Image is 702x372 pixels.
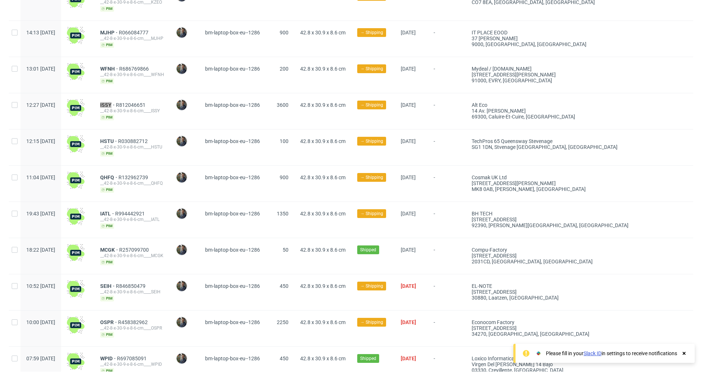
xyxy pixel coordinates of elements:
div: __42-8-x-30-9-x-8-6-cm____MCGK [100,253,164,259]
div: [STREET_ADDRESS][PERSON_NAME] [472,180,629,186]
div: __42-8-x-30-9-x-8-6-cm____SEIH [100,289,164,295]
span: 10:52 [DATE] [26,283,55,289]
span: [DATE] [401,211,416,217]
img: Maciej Sobola [177,281,187,291]
a: R066084777 [119,30,150,35]
a: ISSY [100,102,116,108]
span: MCGK [100,247,119,253]
span: R686769866 [119,66,150,72]
span: → Shipping [360,65,383,72]
span: [DATE] [401,138,416,144]
a: R030882712 [118,138,149,144]
span: - [434,30,460,48]
div: [STREET_ADDRESS] [472,325,629,331]
span: 42.8 x 30.9 x 8.6 cm [300,102,346,108]
span: pim [100,78,114,84]
span: bm-laptop-box-eu--1286 [205,30,260,35]
img: Maciej Sobola [177,64,187,74]
span: R257099700 [119,247,150,253]
span: - [434,247,460,265]
span: Shipped [360,355,376,362]
span: 100 [280,138,288,144]
span: bm-laptop-box-eu--1286 [205,356,260,361]
div: 91000, EVRY , [GEOGRAPHIC_DATA] [472,78,629,83]
span: → Shipping [360,283,383,289]
span: HSTU [100,138,118,144]
span: 42.8 x 30.9 x 8.6 cm [300,211,346,217]
div: 2031CD, [GEOGRAPHIC_DATA] , [GEOGRAPHIC_DATA] [472,259,629,264]
span: 18:22 [DATE] [26,247,55,253]
span: → Shipping [360,174,383,181]
span: bm-laptop-box-eu--1286 [205,283,260,289]
a: R697085091 [117,356,148,361]
img: wHgJFi1I6lmhQAAAABJRU5ErkJggg== [67,27,84,44]
span: pim [100,187,114,193]
span: [DATE] [401,319,416,325]
div: 37 [PERSON_NAME] [472,35,629,41]
span: pim [100,259,114,265]
img: wHgJFi1I6lmhQAAAABJRU5ErkJggg== [67,316,84,334]
img: Maciej Sobola [177,100,187,110]
span: pim [100,42,114,48]
span: 07:59 [DATE] [26,356,55,361]
span: 42.8 x 30.9 x 8.6 cm [300,319,346,325]
div: __42-8-x-30-9-x-8-6-cm____IATL [100,217,164,222]
span: 50 [283,247,288,253]
div: 30880, Laatzen , [GEOGRAPHIC_DATA] [472,295,629,301]
span: MJHP [100,30,119,35]
span: bm-laptop-box-eu--1286 [205,66,260,72]
img: wHgJFi1I6lmhQAAAABJRU5ErkJggg== [67,172,84,189]
span: 450 [280,283,288,289]
div: __42-8-x-30-9-x-8-6-cm____HSTU [100,144,164,150]
div: __42-8-x-30-9-x-8-6-cm____QHFQ [100,180,164,186]
span: → Shipping [360,102,383,108]
img: wHgJFi1I6lmhQAAAABJRU5ErkJggg== [67,244,84,262]
span: 19:43 [DATE] [26,211,55,217]
img: Maciej Sobola [177,172,187,183]
div: SG1 1DN, Stvenage [GEOGRAPHIC_DATA] , [GEOGRAPHIC_DATA] [472,144,629,150]
span: Shipped [360,247,376,253]
img: Maciej Sobola [177,27,187,38]
span: → Shipping [360,319,383,326]
div: __42-8-x-30-9-x-8-6-cm____WPID [100,361,164,367]
img: Maciej Sobola [177,208,187,219]
img: Maciej Sobola [177,353,187,364]
a: SEIH [100,283,116,289]
span: R846850479 [116,283,147,289]
a: R132962739 [118,174,150,180]
span: 900 [280,30,288,35]
img: wHgJFi1I6lmhQAAAABJRU5ErkJggg== [67,353,84,370]
span: 14:13 [DATE] [26,30,55,35]
span: WFNH [100,66,119,72]
span: OSPR [100,319,118,325]
span: [DATE] [401,30,416,35]
div: Mydeal / [DOMAIN_NAME] [472,66,629,72]
span: pim [100,296,114,301]
div: TechPros 65 queensway Stevenage [472,138,629,144]
span: 200 [280,66,288,72]
div: [STREET_ADDRESS] [472,253,629,259]
div: [STREET_ADDRESS][PERSON_NAME] [472,72,629,78]
div: Cosmak UK Ltd [472,174,629,180]
span: 42.8 x 30.9 x 8.6 cm [300,138,346,144]
div: Loxico informatica [472,356,629,361]
span: 42.8 x 30.9 x 8.6 cm [300,283,346,289]
div: IT PLACE EOOD [472,30,629,35]
span: - [434,138,460,157]
div: __42-8-x-30-9-x-8-6-cm____WFNH [100,72,164,78]
a: QHFQ [100,174,118,180]
div: Alt Eco [472,102,629,108]
span: 12:27 [DATE] [26,102,55,108]
span: bm-laptop-box-eu--1286 [205,211,260,217]
a: R994442921 [115,211,146,217]
span: [DATE] [401,102,416,108]
span: [DATE] [401,356,416,361]
span: - [434,102,460,120]
div: Please fill in your in settings to receive notifications [546,350,677,357]
img: Maciej Sobola [177,317,187,327]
